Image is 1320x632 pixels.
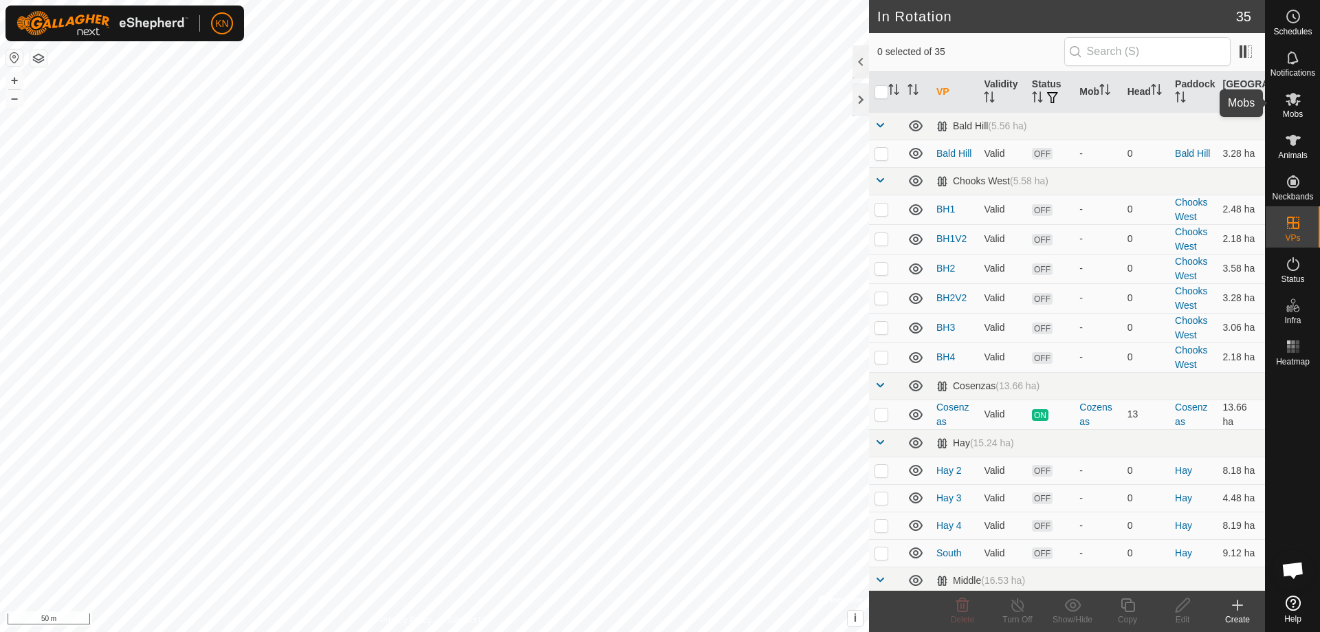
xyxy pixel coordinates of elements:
[6,90,23,107] button: –
[1151,86,1162,97] p-sorticon: Activate to sort
[1218,195,1265,224] td: 2.48 ha
[936,465,962,476] a: Hay 2
[1276,358,1310,366] span: Heatmap
[1079,232,1116,246] div: -
[1032,409,1048,421] span: ON
[988,120,1026,131] span: (5.56 ha)
[1122,224,1169,254] td: 0
[931,72,978,113] th: VP
[1122,539,1169,567] td: 0
[1244,94,1255,105] p-sorticon: Activate to sort
[1155,613,1210,626] div: Edit
[1079,546,1116,560] div: -
[1266,590,1320,629] a: Help
[1064,37,1231,66] input: Search (S)
[1175,148,1210,159] a: Bald Hill
[1175,547,1192,558] a: Hay
[1273,28,1312,36] span: Schedules
[978,457,1026,484] td: Valid
[1122,195,1169,224] td: 0
[936,492,962,503] a: Hay 3
[970,437,1014,448] span: (15.24 ha)
[888,86,899,97] p-sorticon: Activate to sort
[1175,345,1207,370] a: Chooks West
[1032,263,1053,275] span: OFF
[1032,293,1053,305] span: OFF
[1270,69,1315,77] span: Notifications
[936,233,967,244] a: BH1V2
[1032,234,1053,246] span: OFF
[1122,512,1169,539] td: 0
[877,45,1064,59] span: 0 selected of 35
[978,400,1026,429] td: Valid
[1218,140,1265,167] td: 3.28 ha
[1100,613,1155,626] div: Copy
[1122,313,1169,342] td: 0
[6,50,23,66] button: Reset Map
[1272,193,1313,201] span: Neckbands
[1285,234,1300,242] span: VPs
[936,322,955,333] a: BH3
[1032,547,1053,559] span: OFF
[1218,512,1265,539] td: 8.19 ha
[936,120,1026,132] div: Bald Hill
[1273,549,1314,591] a: Open chat
[1218,539,1265,567] td: 9.12 ha
[978,195,1026,224] td: Valid
[936,547,962,558] a: South
[1175,94,1186,105] p-sorticon: Activate to sort
[1218,313,1265,342] td: 3.06 ha
[1283,110,1303,118] span: Mobs
[16,11,188,36] img: Gallagher Logo
[1032,148,1053,160] span: OFF
[978,539,1026,567] td: Valid
[907,86,918,97] p-sorticon: Activate to sort
[936,575,1025,587] div: Middle
[978,342,1026,372] td: Valid
[1074,72,1121,113] th: Mob
[1175,197,1207,222] a: Chooks West
[1079,491,1116,505] div: -
[1079,464,1116,478] div: -
[1122,400,1169,429] td: 13
[936,520,962,531] a: Hay 4
[1122,283,1169,313] td: 0
[1236,6,1251,27] span: 35
[30,50,47,67] button: Map Layers
[1079,146,1116,161] div: -
[936,204,955,215] a: BH1
[1175,465,1192,476] a: Hay
[1218,400,1265,429] td: 13.66 ha
[1284,316,1301,325] span: Infra
[215,17,228,31] span: KN
[1218,342,1265,372] td: 2.18 ha
[1032,204,1053,216] span: OFF
[936,148,971,159] a: Bald Hill
[1210,613,1265,626] div: Create
[1218,224,1265,254] td: 2.18 ha
[1026,72,1074,113] th: Status
[1122,457,1169,484] td: 0
[1079,261,1116,276] div: -
[978,283,1026,313] td: Valid
[1010,175,1048,186] span: (5.58 ha)
[1218,484,1265,512] td: 4.48 ha
[978,140,1026,167] td: Valid
[1218,283,1265,313] td: 3.28 ha
[6,72,23,89] button: +
[936,292,967,303] a: BH2V2
[951,615,975,624] span: Delete
[1175,492,1192,503] a: Hay
[981,575,1025,586] span: (16.53 ha)
[936,175,1048,187] div: Chooks West
[1032,94,1043,105] p-sorticon: Activate to sort
[1079,202,1116,217] div: -
[1032,465,1053,477] span: OFF
[978,224,1026,254] td: Valid
[1122,342,1169,372] td: 0
[1218,457,1265,484] td: 8.18 ha
[978,254,1026,283] td: Valid
[380,614,432,626] a: Privacy Policy
[1032,520,1053,532] span: OFF
[1079,350,1116,364] div: -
